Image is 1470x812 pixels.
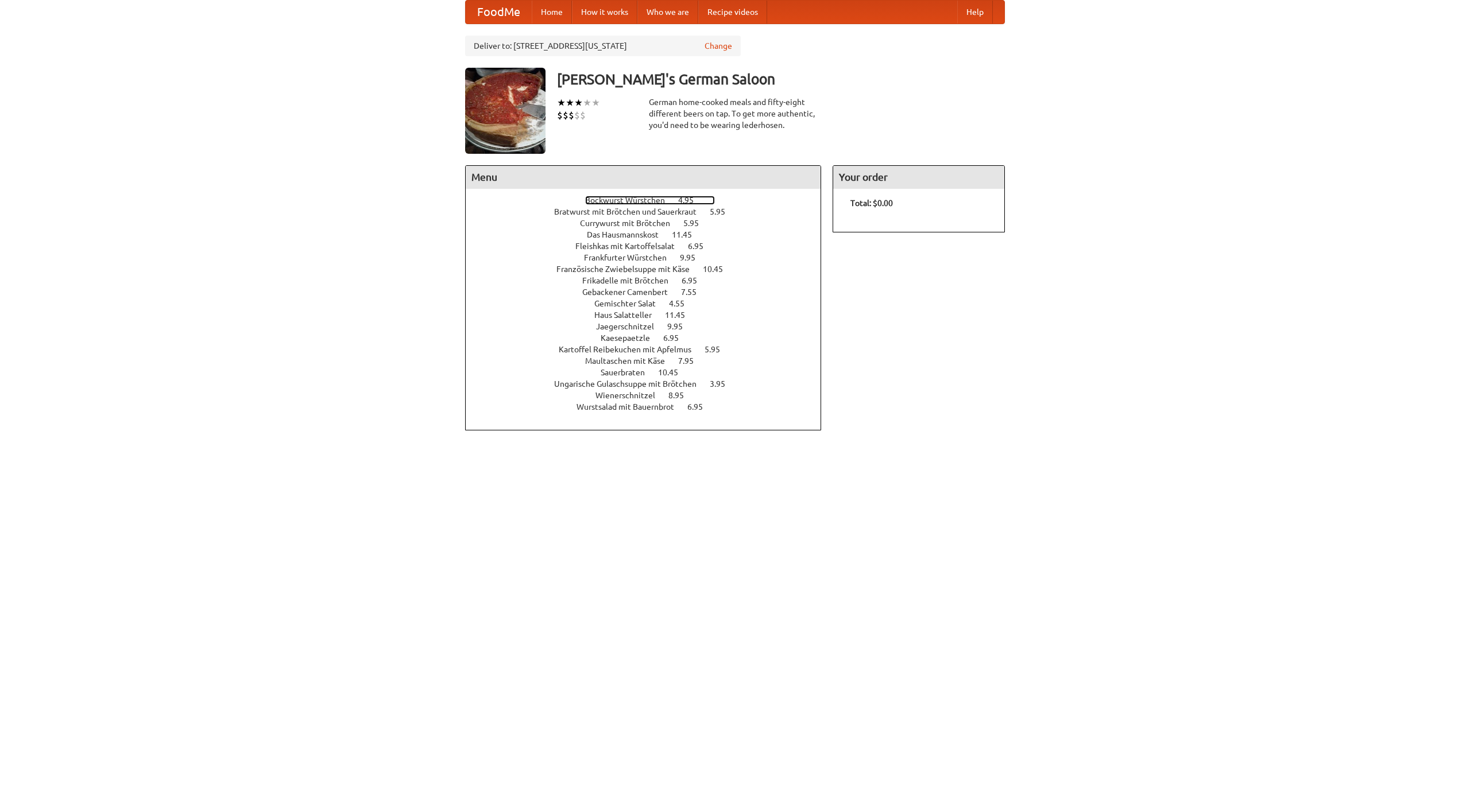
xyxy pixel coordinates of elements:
[591,96,600,109] li: ★
[649,96,821,131] div: German home-cooked meals and fifty-eight different beers on tap. To get more authentic, you'd nee...
[596,322,704,331] a: Jaegerschnitzel 9.95
[637,1,698,24] a: Who we are
[556,265,744,274] a: Französische Zwiebelsuppe mit Käse 10.45
[665,310,697,320] span: 11.45
[466,1,532,24] a: FoodMe
[554,207,746,216] a: Bratwurst mit Brötchen und Sauerkraut 5.95
[582,287,679,297] span: Gebackener Camenbert
[688,242,715,251] span: 6.95
[681,287,708,297] span: 7.55
[710,207,737,216] span: 5.95
[580,219,682,228] span: Currywurst mit Brötchen
[601,368,656,377] span: Sauerbraten
[580,219,720,228] a: Currywurst mit Brötchen 5.95
[557,68,1005,91] h3: [PERSON_NAME]'s German Saloon
[465,36,741,56] div: Deliver to: [STREET_ADDRESS][US_STATE]
[585,196,676,205] span: Bockwurst Würstchen
[680,253,707,262] span: 9.95
[575,242,686,251] span: Fleishkas mit Kartoffelsalat
[601,333,661,343] span: Kaesepaetzle
[672,230,703,239] span: 11.45
[580,109,586,122] li: $
[667,322,694,331] span: 9.95
[584,253,678,262] span: Frankfurter Würstchen
[574,109,580,122] li: $
[833,166,1004,189] h4: Your order
[582,287,718,297] a: Gebackener Camenbert 7.55
[532,1,572,24] a: Home
[705,40,732,52] a: Change
[577,402,686,411] span: Wurstsalad mit Bauernbrot
[587,230,713,239] a: Das Hausmannskost 11.45
[554,207,708,216] span: Bratwurst mit Brötchen und Sauerkraut
[668,391,695,400] span: 8.95
[575,242,725,251] a: Fleishkas mit Kartoffelsalat 6.95
[582,276,680,285] span: Frikadelle mit Brötchen
[582,276,718,285] a: Frikadelle mit Brötchen 6.95
[595,391,667,400] span: Wienerschnitzel
[466,166,821,189] h4: Menu
[563,109,568,122] li: $
[705,345,732,354] span: 5.95
[594,299,706,308] a: Gemischter Salat 4.55
[566,96,574,109] li: ★
[669,299,696,308] span: 4.55
[594,299,667,308] span: Gemischter Salat
[577,402,724,411] a: Wurstsalad mit Bauernbrot 6.95
[559,345,741,354] a: Kartoffel Reibekuchen mit Apfelmus 5.95
[687,402,714,411] span: 6.95
[572,1,637,24] a: How it works
[678,356,705,366] span: 7.95
[594,310,663,320] span: Haus Salatteller
[698,1,767,24] a: Recipe videos
[568,109,574,122] li: $
[595,391,705,400] a: Wienerschnitzel 8.95
[703,265,734,274] span: 10.45
[658,368,690,377] span: 10.45
[583,96,591,109] li: ★
[957,1,993,24] a: Help
[596,322,666,331] span: Jaegerschnitzel
[585,356,676,366] span: Maultaschen mit Käse
[601,368,699,377] a: Sauerbraten 10.45
[850,199,893,208] b: Total: $0.00
[584,253,717,262] a: Frankfurter Würstchen 9.95
[554,379,708,388] span: Ungarische Gulaschsuppe mit Brötchen
[594,310,706,320] a: Haus Salatteller 11.45
[683,219,710,228] span: 5.95
[465,68,546,154] img: angular.jpg
[678,196,705,205] span: 4.95
[601,333,700,343] a: Kaesepaetzle 6.95
[585,196,715,205] a: Bockwurst Würstchen 4.95
[557,96,566,109] li: ★
[585,356,715,366] a: Maultaschen mit Käse 7.95
[710,379,737,388] span: 3.95
[587,230,670,239] span: Das Hausmannskost
[574,96,583,109] li: ★
[559,345,703,354] span: Kartoffel Reibekuchen mit Apfelmus
[682,276,709,285] span: 6.95
[556,265,701,274] span: Französische Zwiebelsuppe mit Käse
[554,379,746,388] a: Ungarische Gulaschsuppe mit Brötchen 3.95
[557,109,563,122] li: $
[663,333,690,343] span: 6.95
